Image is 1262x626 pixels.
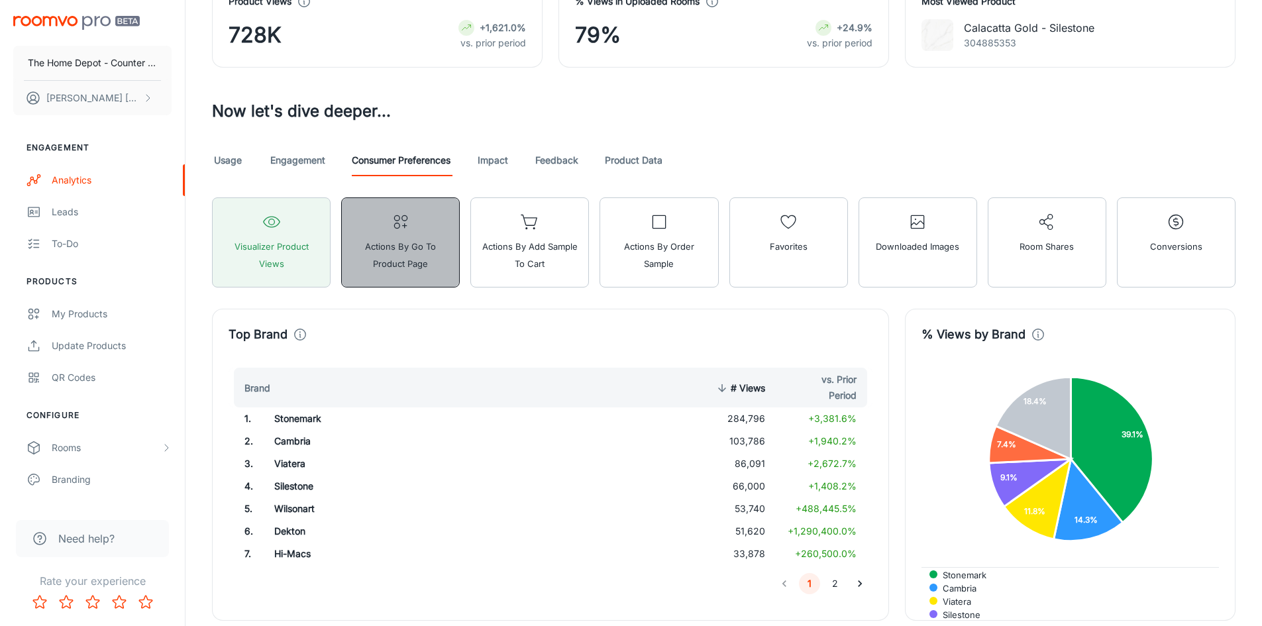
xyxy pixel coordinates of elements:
[807,36,872,50] p: vs. prior period
[480,22,526,33] strong: +1,621.0%
[229,497,264,520] td: 5 .
[824,573,845,594] button: Go to page 2
[229,430,264,452] td: 2 .
[58,531,115,547] span: Need help?
[13,46,172,80] button: The Home Depot - Counter tops
[132,589,159,615] button: Rate 5 star
[264,497,552,520] td: Wilsonart
[799,573,820,594] button: page 1
[52,236,172,251] div: To-do
[212,144,244,176] a: Usage
[229,325,288,344] h4: Top Brand
[458,36,526,50] p: vs. prior period
[270,144,325,176] a: Engagement
[837,22,872,33] strong: +24.9%
[933,596,971,607] span: Viatera
[788,525,857,537] span: +1,290,400.0%
[575,19,621,51] span: 79%
[1150,238,1202,255] span: Conversions
[605,144,662,176] a: Product Data
[212,99,1236,123] h3: Now let's dive deeper...
[479,238,580,272] span: Actions by Add Sample to Cart
[608,238,710,272] span: Actions by Order Sample
[921,325,1025,344] h4: % Views by Brand
[229,520,264,543] td: 6 .
[1020,238,1074,255] span: Room Shares
[52,339,172,353] div: Update Products
[52,441,161,455] div: Rooms
[808,413,857,424] span: +3,381.6%
[52,307,172,321] div: My Products
[849,573,870,594] button: Go to next page
[11,573,174,589] p: Rate your experience
[229,452,264,475] td: 3 .
[921,19,953,51] img: Calacatta Gold - Silestone
[264,430,552,452] td: Cambria
[680,452,776,475] td: 86,091
[264,475,552,497] td: Silestone
[600,197,718,287] button: Actions by Order Sample
[964,20,1094,36] p: Calacatta Gold - Silestone
[350,238,451,272] span: Actions by Go To Product Page
[808,480,857,492] span: +1,408.2%
[341,197,460,287] button: Actions by Go To Product Page
[28,56,157,70] p: The Home Depot - Counter tops
[680,407,776,430] td: 284,796
[729,197,848,287] button: Favorites
[772,573,872,594] nav: pagination navigation
[264,452,552,475] td: Viatera
[796,503,857,514] span: +488,445.5%
[713,380,765,396] span: # Views
[79,589,106,615] button: Rate 3 star
[229,543,264,565] td: 7 .
[808,458,857,469] span: +2,672.7%
[264,520,552,543] td: Dekton
[229,475,264,497] td: 4 .
[808,435,857,446] span: +1,940.2%
[876,238,959,255] span: Downloaded Images
[229,407,264,430] td: 1 .
[52,370,172,385] div: QR Codes
[680,430,776,452] td: 103,786
[52,472,172,487] div: Branding
[52,205,172,219] div: Leads
[221,238,322,272] span: Visualizer Product Views
[680,475,776,497] td: 66,000
[264,407,552,430] td: Stonemark
[933,582,976,594] span: Cambria
[52,173,172,187] div: Analytics
[535,144,578,176] a: Feedback
[680,520,776,543] td: 51,620
[470,197,589,287] button: Actions by Add Sample to Cart
[53,589,79,615] button: Rate 2 star
[244,380,288,396] span: Brand
[212,197,331,287] button: Visualizer Product Views
[229,19,282,51] span: 728K
[1117,197,1236,287] button: Conversions
[770,238,808,255] span: Favorites
[988,197,1106,287] button: Room Shares
[786,372,857,403] span: vs. Prior Period
[26,589,53,615] button: Rate 1 star
[795,548,857,559] span: +260,500.0%
[52,504,172,519] div: Texts
[680,543,776,565] td: 33,878
[106,589,132,615] button: Rate 4 star
[933,609,980,621] span: Silestone
[13,16,140,30] img: Roomvo PRO Beta
[859,197,977,287] button: Downloaded Images
[352,144,450,176] a: Consumer Preferences
[680,497,776,520] td: 53,740
[933,569,986,581] span: Stonemark
[46,91,140,105] p: [PERSON_NAME] [PERSON_NAME]
[477,144,509,176] a: Impact
[264,543,552,565] td: Hi-Macs
[964,36,1094,50] p: 304885353
[13,81,172,115] button: [PERSON_NAME] [PERSON_NAME]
